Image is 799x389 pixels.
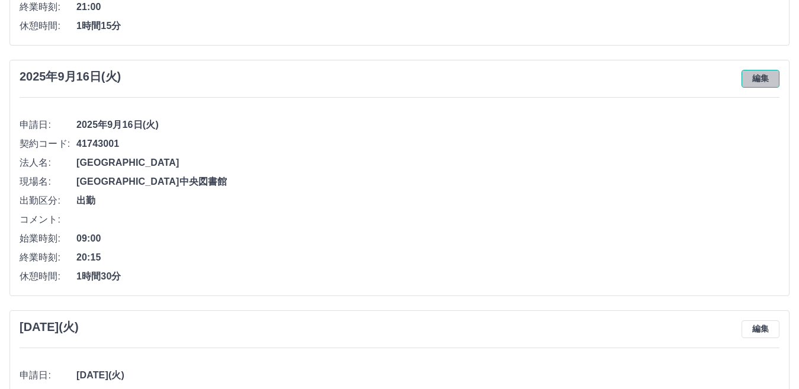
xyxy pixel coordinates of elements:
[76,118,779,132] span: 2025年9月16日(火)
[20,194,76,208] span: 出勤区分:
[20,156,76,170] span: 法人名:
[76,175,779,189] span: [GEOGRAPHIC_DATA]中央図書館
[20,232,76,246] span: 始業時刻:
[20,269,76,284] span: 休憩時間:
[20,368,76,382] span: 申請日:
[76,19,779,33] span: 1時間15分
[20,175,76,189] span: 現場名:
[20,213,76,227] span: コメント:
[20,250,76,265] span: 終業時刻:
[76,232,779,246] span: 09:00
[76,269,779,284] span: 1時間30分
[742,320,779,338] button: 編集
[20,118,76,132] span: 申請日:
[76,194,779,208] span: 出勤
[76,156,779,170] span: [GEOGRAPHIC_DATA]
[20,70,121,83] h3: 2025年9月16日(火)
[20,320,79,334] h3: [DATE](火)
[742,70,779,88] button: 編集
[20,19,76,33] span: 休憩時間:
[76,368,779,382] span: [DATE](火)
[76,250,779,265] span: 20:15
[20,137,76,151] span: 契約コード:
[76,137,779,151] span: 41743001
